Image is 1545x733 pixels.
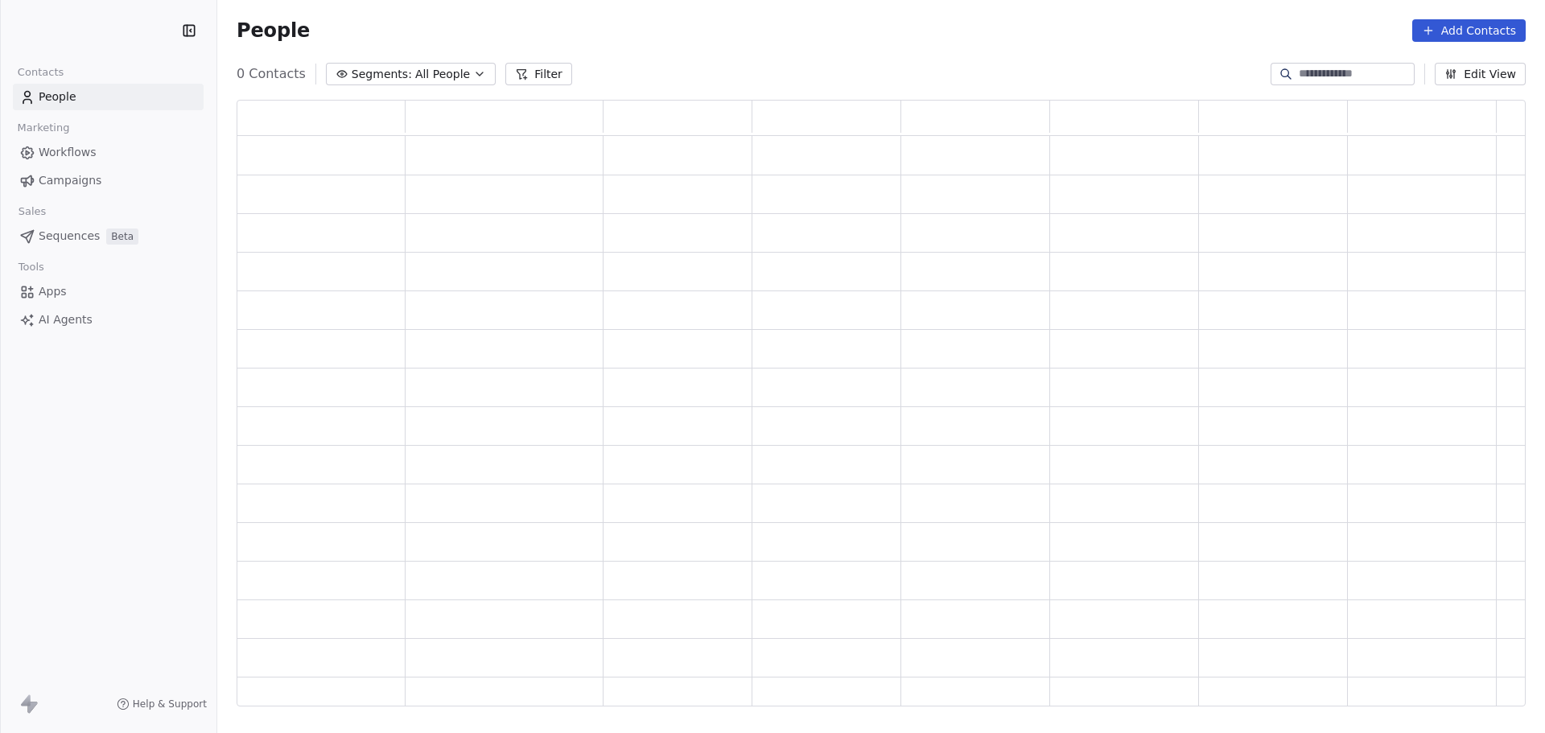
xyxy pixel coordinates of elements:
[237,64,306,84] span: 0 Contacts
[133,698,207,710] span: Help & Support
[1435,63,1526,85] button: Edit View
[13,307,204,333] a: AI Agents
[39,89,76,105] span: People
[13,223,204,249] a: SequencesBeta
[39,228,100,245] span: Sequences
[13,84,204,110] a: People
[10,116,76,140] span: Marketing
[117,698,207,710] a: Help & Support
[13,139,204,166] a: Workflows
[505,63,572,85] button: Filter
[352,66,412,83] span: Segments:
[106,229,138,245] span: Beta
[1412,19,1526,42] button: Add Contacts
[11,200,53,224] span: Sales
[39,144,97,161] span: Workflows
[39,283,67,300] span: Apps
[39,311,93,328] span: AI Agents
[13,167,204,194] a: Campaigns
[11,255,51,279] span: Tools
[39,172,101,189] span: Campaigns
[13,278,204,305] a: Apps
[10,60,71,84] span: Contacts
[415,66,470,83] span: All People
[237,19,310,43] span: People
